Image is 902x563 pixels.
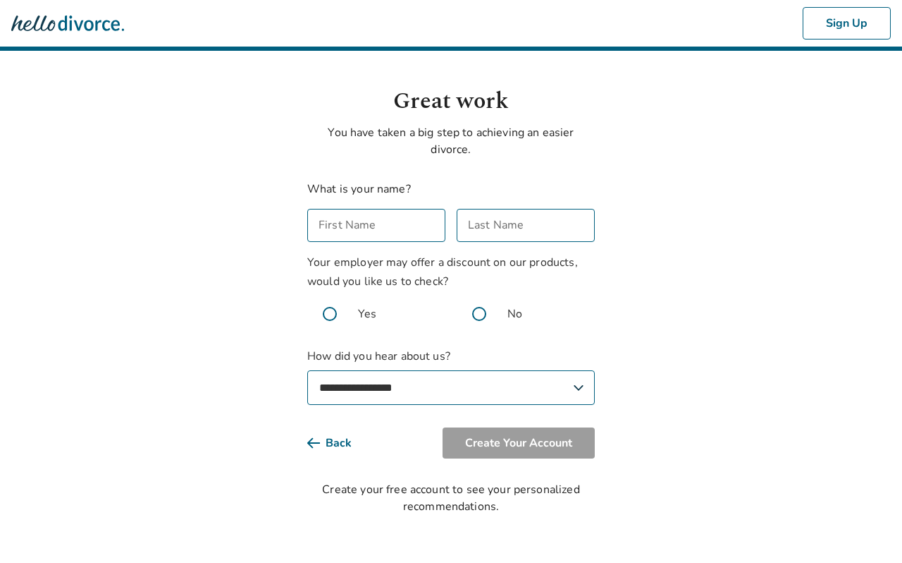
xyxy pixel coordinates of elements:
button: Back [307,428,374,459]
span: Your employer may offer a discount on our products, would you like us to check? [307,255,578,289]
span: No [507,305,522,322]
img: Hello Divorce Logo [11,9,124,37]
button: Create Your Account [443,428,595,459]
h1: Great work [307,85,595,119]
label: How did you hear about us? [307,348,595,405]
label: What is your name? [307,181,411,197]
span: Yes [358,305,376,322]
div: Create your free account to see your personalized recommendations. [307,481,595,515]
select: How did you hear about us? [307,370,595,405]
iframe: Chat Widget [832,495,902,563]
p: You have taken a big step to achieving an easier divorce. [307,124,595,158]
button: Sign Up [803,7,891,40]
